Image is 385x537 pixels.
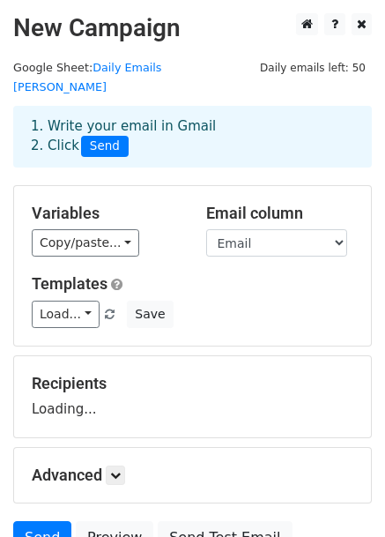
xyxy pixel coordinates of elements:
[32,466,353,485] h5: Advanced
[13,61,162,94] small: Google Sheet:
[32,374,353,393] h5: Recipients
[127,301,173,328] button: Save
[32,204,180,223] h5: Variables
[32,374,353,420] div: Loading...
[206,204,354,223] h5: Email column
[13,13,372,43] h2: New Campaign
[81,136,129,157] span: Send
[18,116,367,157] div: 1. Write your email in Gmail 2. Click
[254,58,372,78] span: Daily emails left: 50
[13,61,162,94] a: Daily Emails [PERSON_NAME]
[32,301,100,328] a: Load...
[32,274,107,293] a: Templates
[254,61,372,74] a: Daily emails left: 50
[32,229,139,257] a: Copy/paste...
